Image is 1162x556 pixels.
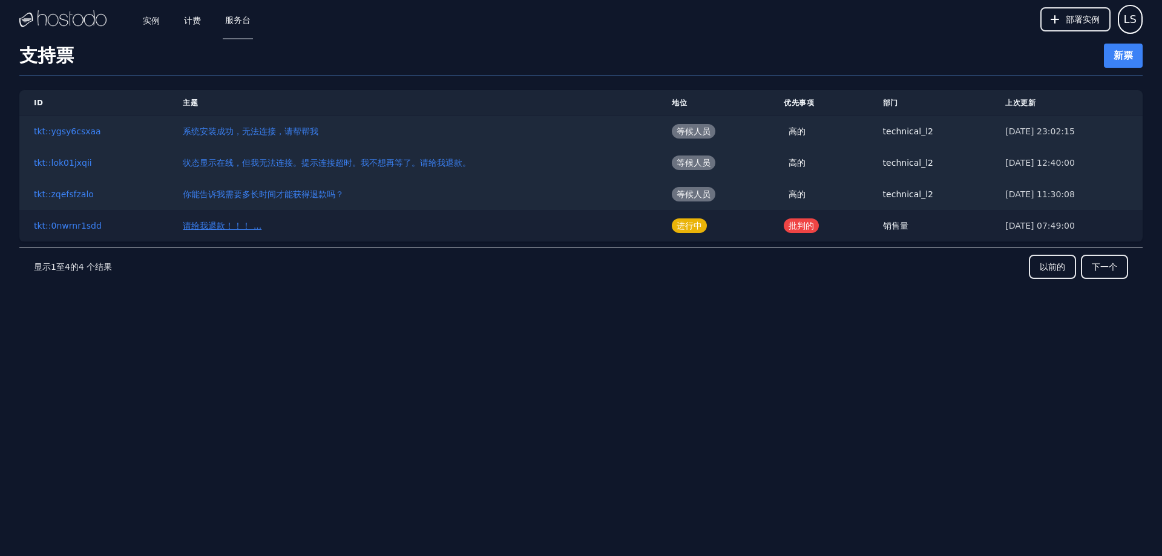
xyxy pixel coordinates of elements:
button: 以前的 [1029,255,1076,279]
font: 高的 [789,158,806,168]
img: 标识 [19,10,107,28]
a: 状态显示在线，但我无法连接。提示连接超时。我不想再等了。请给我退款。 [183,158,471,168]
a: 新票 [1104,44,1143,68]
button: 用户菜单 [1118,5,1143,34]
nav: 分页 [19,247,1143,286]
font: 部署实例 [1066,15,1100,24]
font: 部门 [883,99,898,107]
button: 部署实例 [1040,7,1111,31]
font: [DATE] 23:02:15 [1005,126,1075,136]
font: 等候人员 [677,126,711,136]
font: LS [1124,13,1137,25]
font: 进行中 [677,221,702,231]
font: technical_l2 [883,158,933,168]
font: 销售量 [883,221,908,231]
font: 的 [70,262,79,272]
font: ID [34,99,44,107]
font: 显示 [34,262,51,272]
font: 4 [65,262,70,272]
font: 结果 [95,262,112,272]
a: tkt::0nwrnr1sdd [34,221,102,231]
a: tkt::zqefsfzalo [34,189,94,199]
font: 服务台 [225,15,251,25]
a: 你能告诉我需要多长时间才能获得退款吗？ [183,189,344,199]
font: 下一个 [1092,262,1117,272]
button: 下一个 [1081,255,1128,279]
font: 支持票 [19,45,74,66]
font: technical_l2 [883,126,933,136]
font: 地位 [672,99,687,107]
a: tkt::ygsy6csxaa [34,126,101,136]
font: 新票 [1114,50,1133,61]
a: tkt::lok01jxqii [34,158,92,168]
font: 至 [56,262,65,272]
a: 请给我退款！！！ ... [183,221,261,231]
font: 上次更新 [1005,99,1036,107]
font: 优先事项 [784,99,814,107]
a: 系统安装成功，无法连接，请帮帮我 [183,126,318,136]
font: 等候人员 [677,189,711,199]
font: 4 个 [79,262,95,272]
font: technical_l2 [883,189,933,199]
font: 以前的 [1040,262,1065,272]
font: 等候人员 [677,158,711,168]
font: 高的 [789,189,806,199]
font: 主题 [183,99,198,107]
font: [DATE] 11:30:08 [1005,189,1075,199]
font: 1 [51,262,56,272]
font: [DATE] 12:40:00 [1005,158,1075,168]
font: 计费 [184,16,201,25]
font: [DATE] 07:49:00 [1005,221,1075,231]
font: 实例 [143,16,160,25]
font: 高的 [789,126,806,136]
font: 批判的 [789,221,814,231]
